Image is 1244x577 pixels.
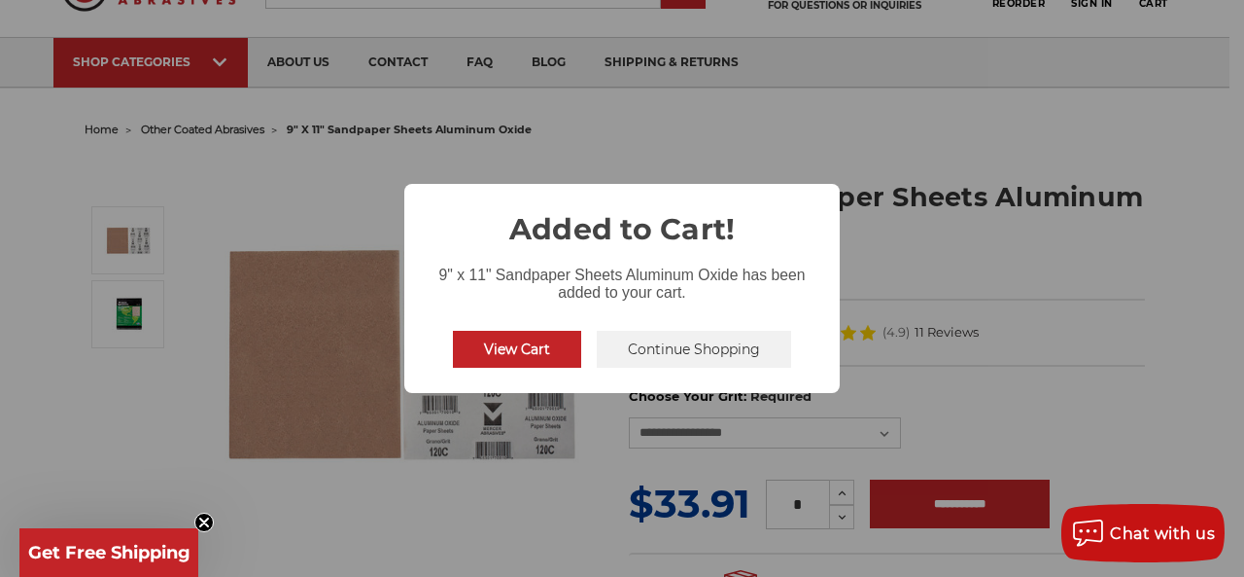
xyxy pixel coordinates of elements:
h2: Added to Cart! [404,184,840,251]
span: Chat with us [1110,524,1215,543]
button: View Cart [453,331,581,368]
span: Get Free Shipping [28,542,190,563]
button: Close teaser [194,513,214,532]
div: 9" x 11" Sandpaper Sheets Aluminum Oxide has been added to your cart. [404,251,840,306]
button: Continue Shopping [597,331,791,368]
button: Chat with us [1061,504,1225,562]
